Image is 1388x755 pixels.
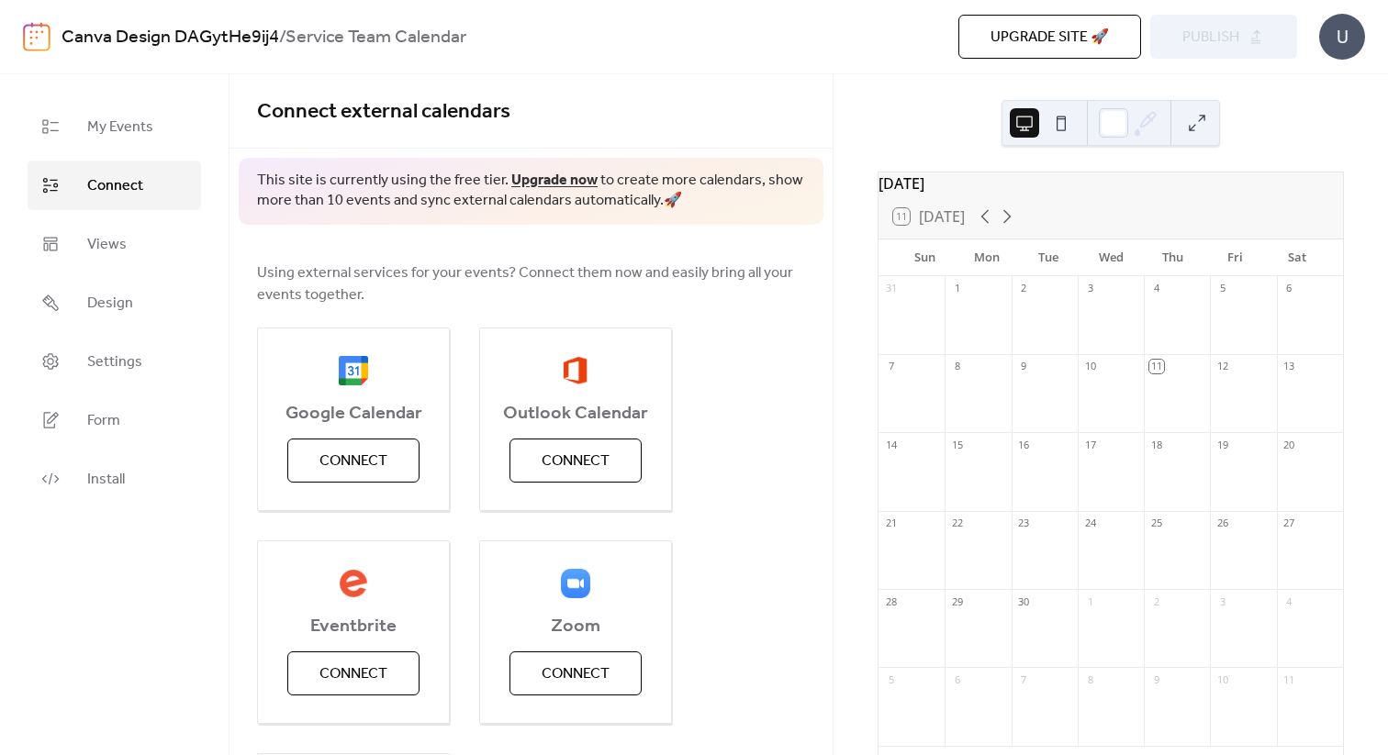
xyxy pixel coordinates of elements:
img: outlook [563,356,588,385]
span: My Events [87,117,153,139]
button: Connect [287,651,420,695]
div: 22 [950,516,964,530]
div: [DATE] [879,172,1343,194]
div: 15 [950,438,964,451]
div: 29 [950,594,964,608]
div: 20 [1282,438,1296,451]
button: Connect [287,439,420,483]
a: Connect [28,161,201,210]
div: 10 [1083,360,1097,373]
span: Connect [542,450,610,472]
div: Thu [1142,239,1204,276]
span: Connect [319,663,387,685]
div: 4 [1282,594,1296,608]
div: Sun [893,239,956,276]
span: Connect [87,175,143,197]
div: 11 [1282,672,1296,686]
img: eventbrite [339,569,368,598]
div: 13 [1282,360,1296,373]
div: 23 [1017,516,1031,530]
div: 4 [1149,282,1163,295]
span: Eventbrite [258,616,449,638]
div: 25 [1149,516,1163,530]
div: Mon [956,239,1018,276]
div: 12 [1215,360,1229,373]
div: 31 [884,282,898,295]
b: / [279,20,285,55]
div: 19 [1215,438,1229,451]
span: This site is currently using the free tier. to create more calendars, show more than 10 events an... [257,171,805,212]
div: 17 [1083,438,1097,451]
span: Connect external calendars [257,92,510,132]
img: google [339,356,368,385]
a: Views [28,219,201,269]
button: Connect [509,651,642,695]
span: Outlook Calendar [480,403,671,425]
div: 27 [1282,516,1296,530]
div: 24 [1083,516,1097,530]
button: Upgrade site 🚀 [958,15,1141,59]
div: 9 [1017,360,1031,373]
div: 6 [1282,282,1296,295]
div: 6 [950,672,964,686]
div: U [1319,14,1365,60]
a: My Events [28,102,201,151]
span: Design [87,293,133,315]
div: 14 [884,438,898,451]
div: 8 [950,360,964,373]
div: 11 [1149,360,1163,373]
img: logo [23,22,50,51]
div: 9 [1149,672,1163,686]
div: 5 [884,672,898,686]
span: Install [87,469,125,491]
div: 28 [884,594,898,608]
button: Connect [509,439,642,483]
span: Connect [542,663,610,685]
div: 10 [1215,672,1229,686]
div: 2 [1017,282,1031,295]
b: Service Team Calendar [285,20,466,55]
div: 3 [1083,282,1097,295]
div: 7 [1017,672,1031,686]
a: Canva Design DAGytHe9ij4 [62,20,279,55]
span: Settings [87,351,142,373]
a: Design [28,278,201,328]
div: 18 [1149,438,1163,451]
div: 26 [1215,516,1229,530]
span: Using external services for your events? Connect them now and easily bring all your events together. [257,262,805,306]
div: 3 [1215,594,1229,608]
div: Wed [1080,239,1142,276]
div: 7 [884,360,898,373]
a: Install [28,454,201,504]
div: 8 [1083,672,1097,686]
div: 2 [1149,594,1163,608]
div: Fri [1204,239,1267,276]
a: Settings [28,337,201,386]
span: Google Calendar [258,403,449,425]
div: 5 [1215,282,1229,295]
span: Views [87,234,127,256]
div: Tue [1018,239,1080,276]
div: 30 [1017,594,1031,608]
div: 21 [884,516,898,530]
span: Zoom [480,616,671,638]
div: 16 [1017,438,1031,451]
span: Connect [319,450,387,472]
a: Form [28,395,201,445]
a: Upgrade now [511,166,598,194]
div: 1 [1083,594,1097,608]
div: 1 [950,282,964,295]
span: Upgrade site 🚀 [991,27,1109,49]
span: Form [87,410,120,432]
img: zoom [561,569,590,598]
div: Sat [1266,239,1328,276]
